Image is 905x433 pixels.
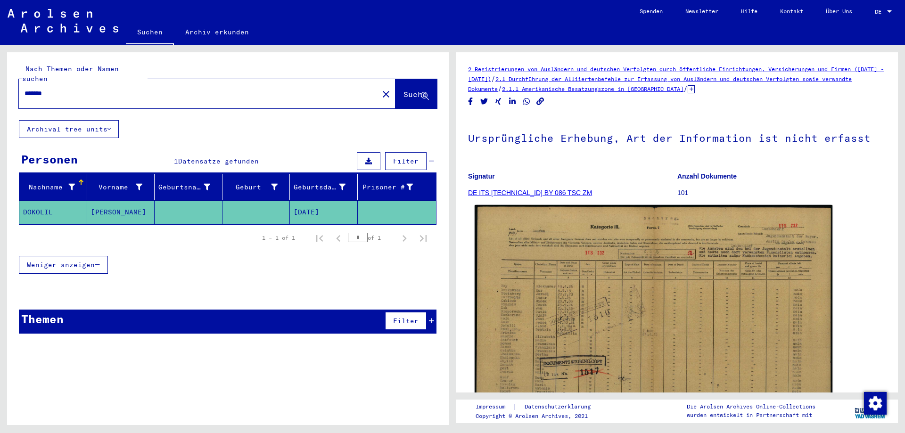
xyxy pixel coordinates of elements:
div: Geburtsdatum [294,182,346,192]
img: Arolsen_neg.svg [8,9,118,33]
mat-header-cell: Geburtsdatum [290,174,358,200]
button: Filter [385,312,427,330]
button: Weniger anzeigen [19,256,108,274]
h1: Ursprüngliche Erhebung, Art der Information ist nicht erfasst [468,116,886,158]
mat-cell: [PERSON_NAME] [87,201,155,224]
a: DE ITS [TECHNICAL_ID] BY 086 TSC ZM [468,189,592,196]
mat-header-cell: Prisoner # [358,174,436,200]
div: Geburtsname [158,182,210,192]
mat-icon: close [380,89,392,100]
button: Clear [377,84,395,103]
a: Impressum [476,402,513,412]
div: Personen [21,151,78,168]
div: of 1 [348,233,395,242]
div: Geburt‏ [226,180,290,195]
p: Die Arolsen Archives Online-Collections [687,402,815,411]
mat-cell: DOKOLIL [19,201,87,224]
div: Nachname [23,182,75,192]
div: Nachname [23,180,87,195]
span: / [498,84,502,93]
mat-header-cell: Nachname [19,174,87,200]
span: 1 [174,157,178,165]
span: DE [875,8,885,15]
a: 2.1.1 Amerikanische Besatzungszone in [GEOGRAPHIC_DATA] [502,85,683,92]
div: | [476,402,602,412]
button: Last page [414,229,433,247]
button: First page [310,229,329,247]
mat-header-cell: Vorname [87,174,155,200]
p: 101 [677,188,886,198]
div: Geburtsdatum [294,180,357,195]
a: Datenschutzerklärung [517,402,602,412]
p: wurden entwickelt in Partnerschaft mit [687,411,815,419]
div: Geburt‏ [226,182,278,192]
mat-header-cell: Geburt‏ [222,174,290,200]
button: Share on LinkedIn [508,96,518,107]
mat-header-cell: Geburtsname [155,174,222,200]
div: Prisoner # [362,180,425,195]
span: Weniger anzeigen [27,261,95,269]
button: Suche [395,79,437,108]
div: Geburtsname [158,180,222,195]
img: yv_logo.png [853,399,888,423]
div: Prisoner # [362,182,413,192]
span: Filter [393,317,419,325]
b: Anzahl Dokumente [677,172,737,180]
button: Previous page [329,229,348,247]
button: Copy link [535,96,545,107]
span: / [683,84,688,93]
button: Next page [395,229,414,247]
button: Share on Facebook [466,96,476,107]
div: Vorname [91,182,143,192]
span: Datensätze gefunden [178,157,259,165]
span: Suche [403,90,427,99]
mat-label: Nach Themen oder Namen suchen [22,65,119,83]
div: Themen [21,310,64,327]
a: 2.1 Durchführung der Alliiertenbefehle zur Erfassung von Ausländern und deutschen Verfolgten sowi... [468,75,852,92]
button: Share on Twitter [479,96,489,107]
img: Zustimmung ändern [864,392,887,415]
button: Archival tree units [19,120,119,138]
button: Share on WhatsApp [522,96,532,107]
p: Copyright © Arolsen Archives, 2021 [476,412,602,420]
span: Filter [393,157,419,165]
button: Filter [385,152,427,170]
div: Zustimmung ändern [864,392,886,414]
a: 2 Registrierungen von Ausländern und deutschen Verfolgten durch öffentliche Einrichtungen, Versic... [468,65,884,82]
span: / [491,74,495,83]
div: Vorname [91,180,155,195]
mat-cell: [DATE] [290,201,358,224]
a: Archiv erkunden [174,21,260,43]
a: Suchen [126,21,174,45]
div: 1 – 1 of 1 [262,234,295,242]
b: Signatur [468,172,495,180]
button: Share on Xing [494,96,503,107]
